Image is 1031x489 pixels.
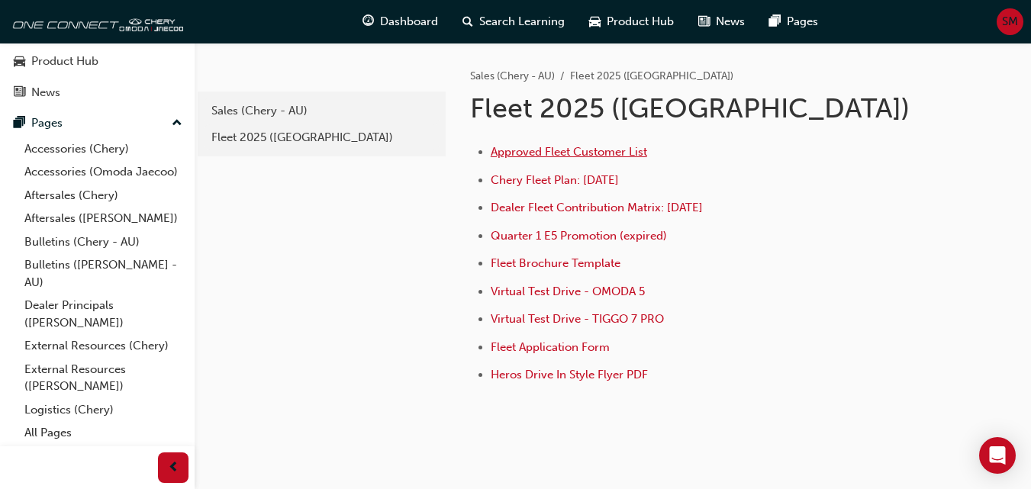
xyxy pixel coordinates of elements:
[211,102,432,120] div: Sales (Chery - AU)
[716,13,745,31] span: News
[470,92,915,125] h1: Fleet 2025 ([GEOGRAPHIC_DATA])
[491,173,619,187] a: Chery Fleet Plan: [DATE]
[18,230,188,254] a: Bulletins (Chery - AU)
[18,294,188,334] a: Dealer Principals ([PERSON_NAME])
[787,13,818,31] span: Pages
[491,201,703,214] a: Dealer Fleet Contribution Matrix: [DATE]
[6,109,188,137] button: Pages
[18,207,188,230] a: Aftersales ([PERSON_NAME])
[172,114,182,134] span: up-icon
[18,358,188,398] a: External Resources ([PERSON_NAME])
[204,124,440,151] a: Fleet 2025 ([GEOGRAPHIC_DATA])
[6,47,188,76] a: Product Hub
[18,160,188,184] a: Accessories (Omoda Jaecoo)
[997,8,1023,35] button: SM
[18,184,188,208] a: Aftersales (Chery)
[570,68,733,85] li: Fleet 2025 ([GEOGRAPHIC_DATA])
[491,368,648,381] a: Heros Drive In Style Flyer PDF
[462,12,473,31] span: search-icon
[6,79,188,107] a: News
[14,55,25,69] span: car-icon
[18,334,188,358] a: External Resources (Chery)
[491,340,610,354] a: Fleet Application Form
[589,12,601,31] span: car-icon
[31,114,63,132] div: Pages
[18,421,188,445] a: All Pages
[362,12,374,31] span: guage-icon
[577,6,686,37] a: car-iconProduct Hub
[491,256,620,270] a: Fleet Brochure Template
[698,12,710,31] span: news-icon
[31,84,60,101] div: News
[350,6,450,37] a: guage-iconDashboard
[491,285,645,298] a: Virtual Test Drive - OMODA 5
[168,458,179,478] span: prev-icon
[491,229,667,243] a: Quarter 1 E5 Promotion (expired)
[18,253,188,294] a: Bulletins ([PERSON_NAME] - AU)
[14,86,25,100] span: news-icon
[491,145,647,159] a: Approved Fleet Customer List
[18,137,188,161] a: Accessories (Chery)
[979,437,1016,474] div: Open Intercom Messenger
[491,312,664,326] a: Virtual Test Drive - TIGGO 7 PRO
[31,53,98,70] div: Product Hub
[8,6,183,37] img: oneconnect
[380,13,438,31] span: Dashboard
[479,13,565,31] span: Search Learning
[18,398,188,422] a: Logistics (Chery)
[607,13,674,31] span: Product Hub
[1002,13,1018,31] span: SM
[450,6,577,37] a: search-iconSearch Learning
[769,12,781,31] span: pages-icon
[757,6,830,37] a: pages-iconPages
[14,117,25,130] span: pages-icon
[470,69,555,82] a: Sales (Chery - AU)
[204,98,440,124] a: Sales (Chery - AU)
[686,6,757,37] a: news-iconNews
[211,129,432,146] div: Fleet 2025 ([GEOGRAPHIC_DATA])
